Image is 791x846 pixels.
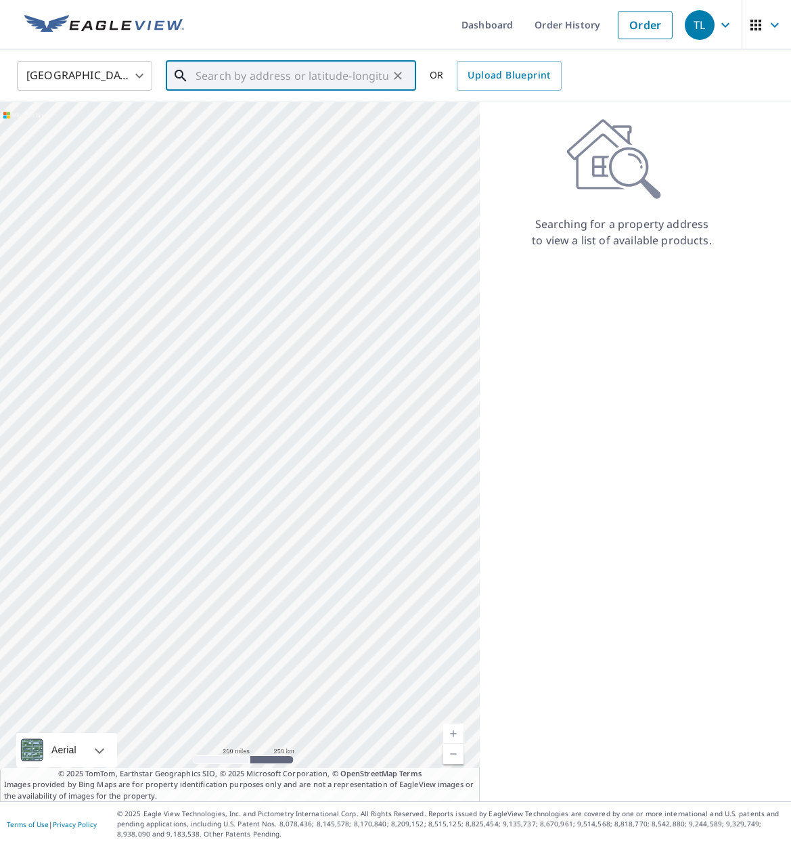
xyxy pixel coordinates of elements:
a: Terms of Use [7,820,49,829]
div: [GEOGRAPHIC_DATA] [17,57,152,95]
span: © 2025 TomTom, Earthstar Geographics SIO, © 2025 Microsoft Corporation, © [58,768,422,780]
p: © 2025 Eagle View Technologies, Inc. and Pictometry International Corp. All Rights Reserved. Repo... [117,809,784,839]
p: Searching for a property address to view a list of available products. [531,216,713,248]
button: Clear [388,66,407,85]
a: Upload Blueprint [457,61,561,91]
a: Terms [399,768,422,778]
a: Privacy Policy [53,820,97,829]
a: Order [618,11,673,39]
a: Current Level 5, Zoom Out [443,744,464,764]
img: EV Logo [24,15,184,35]
a: OpenStreetMap [340,768,397,778]
span: Upload Blueprint [468,67,550,84]
div: OR [430,61,562,91]
p: | [7,820,97,828]
input: Search by address or latitude-longitude [196,57,388,95]
div: TL [685,10,715,40]
a: Current Level 5, Zoom In [443,723,464,744]
div: Aerial [47,733,81,767]
div: Aerial [16,733,117,767]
